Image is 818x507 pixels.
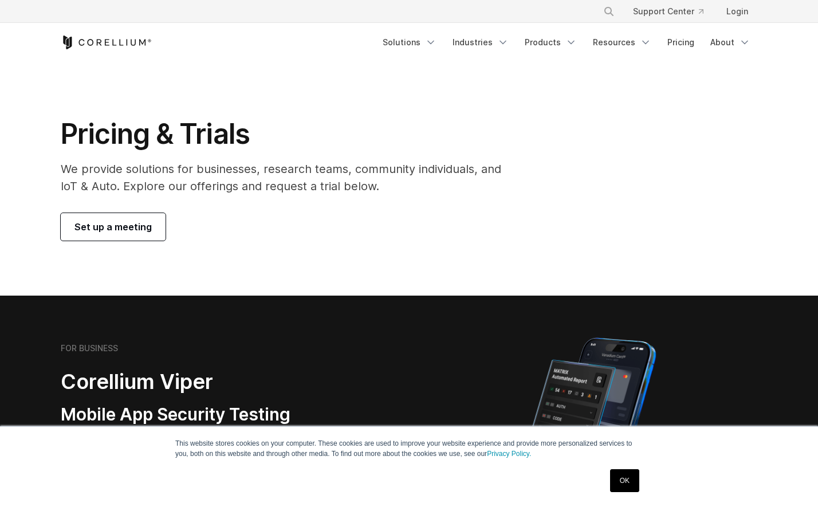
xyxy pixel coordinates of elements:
[487,450,531,458] a: Privacy Policy.
[61,343,118,353] h6: FOR BUSINESS
[61,213,166,241] a: Set up a meeting
[586,32,658,53] a: Resources
[74,220,152,234] span: Set up a meeting
[703,32,757,53] a: About
[446,32,516,53] a: Industries
[376,32,443,53] a: Solutions
[599,1,619,22] button: Search
[610,469,639,492] a: OK
[376,32,757,53] div: Navigation Menu
[660,32,701,53] a: Pricing
[624,1,713,22] a: Support Center
[61,404,354,426] h3: Mobile App Security Testing
[61,369,354,395] h2: Corellium Viper
[61,36,152,49] a: Corellium Home
[589,1,757,22] div: Navigation Menu
[717,1,757,22] a: Login
[175,438,643,459] p: This website stores cookies on your computer. These cookies are used to improve your website expe...
[518,32,584,53] a: Products
[61,160,517,195] p: We provide solutions for businesses, research teams, community individuals, and IoT & Auto. Explo...
[61,117,517,151] h1: Pricing & Trials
